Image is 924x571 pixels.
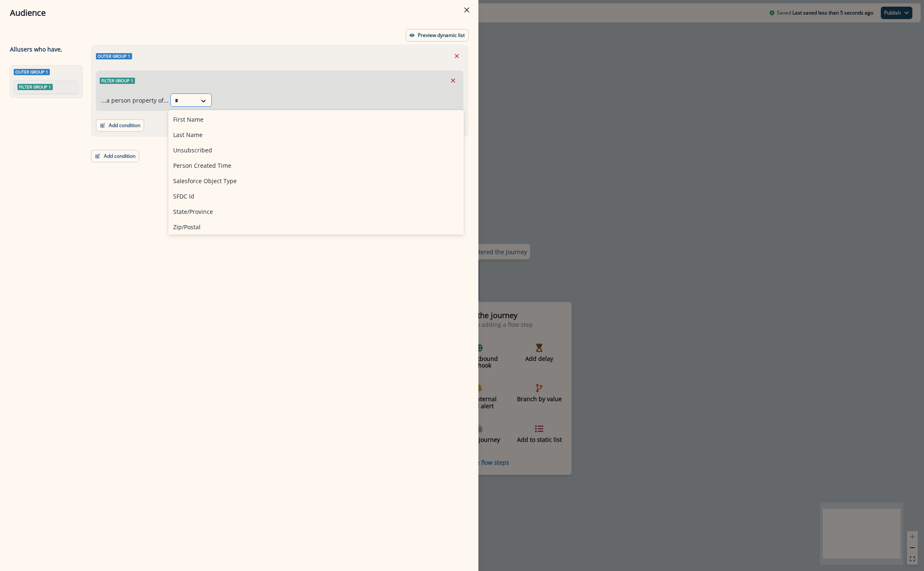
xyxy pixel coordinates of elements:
span: Outer group 1 [14,69,50,75]
div: State/Province [168,204,464,219]
span: Filter group 1 [17,84,53,90]
p: ...a person property of... [101,96,169,105]
button: Add condition [96,119,144,132]
button: Add condition [91,150,139,162]
button: Close [460,3,473,17]
div: Person Created Time [168,158,464,173]
div: SFDC Id [168,189,464,204]
div: Salesforce Object Type [168,173,464,189]
div: Zip/Postal [168,219,464,235]
span: Outer group 1 [96,53,132,59]
div: Unsubscribed [168,142,464,158]
button: Remove [450,50,463,62]
span: Filter group 1 [100,78,135,84]
button: Remove [446,74,460,87]
p: All user s who have, [10,45,62,54]
p: Preview dynamic list [418,32,465,38]
div: Last Name [168,127,464,142]
div: First Name [168,112,464,127]
button: Preview dynamic list [406,29,468,42]
div: Audience [10,7,468,19]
